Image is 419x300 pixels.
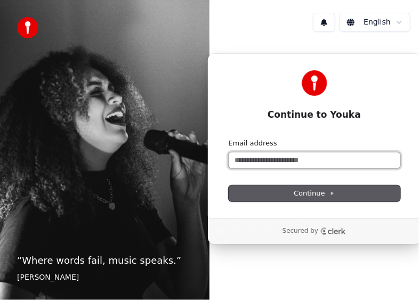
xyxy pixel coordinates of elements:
[17,17,38,38] img: youka
[302,70,327,96] img: Youka
[17,272,192,283] footer: [PERSON_NAME]
[320,228,346,235] a: Clerk logo
[229,109,400,121] h1: Continue to Youka
[229,139,277,148] label: Email address
[17,253,192,268] p: “ Where words fail, music speaks. ”
[294,189,334,198] span: Continue
[229,185,400,201] button: Continue
[283,227,318,236] p: Secured by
